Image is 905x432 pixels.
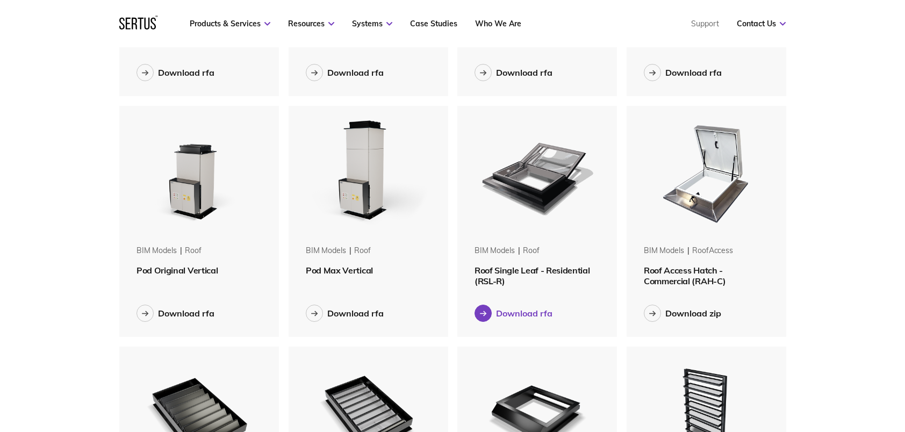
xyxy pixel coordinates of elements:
[185,246,201,256] div: roof
[665,67,722,78] div: Download rfa
[306,265,373,276] span: Pod Max Vertical
[475,305,552,322] button: Download rfa
[137,64,214,81] button: Download rfa
[691,19,719,28] a: Support
[644,246,684,256] div: BIM Models
[190,19,270,28] a: Products & Services
[354,246,370,256] div: roof
[410,19,457,28] a: Case Studies
[644,64,722,81] button: Download rfa
[306,64,384,81] button: Download rfa
[475,246,515,256] div: BIM Models
[523,246,539,256] div: roof
[665,308,721,319] div: Download zip
[644,305,721,322] button: Download zip
[137,246,177,256] div: BIM Models
[327,308,384,319] div: Download rfa
[851,380,905,432] iframe: Chat Widget
[644,265,726,286] span: Roof Access Hatch - Commercial (RAH-C)
[475,19,521,28] a: Who We Are
[288,19,334,28] a: Resources
[475,64,552,81] button: Download rfa
[475,265,590,286] span: Roof Single Leaf - Residential (RSL-R)
[352,19,392,28] a: Systems
[327,67,384,78] div: Download rfa
[737,19,786,28] a: Contact Us
[306,246,346,256] div: BIM Models
[496,308,552,319] div: Download rfa
[137,265,218,276] span: Pod Original Vertical
[158,308,214,319] div: Download rfa
[692,246,733,256] div: roofAccess
[137,305,214,322] button: Download rfa
[306,305,384,322] button: Download rfa
[496,67,552,78] div: Download rfa
[158,67,214,78] div: Download rfa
